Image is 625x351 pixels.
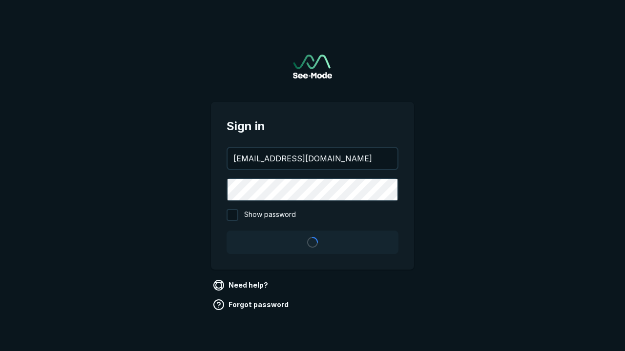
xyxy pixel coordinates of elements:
img: See-Mode Logo [293,55,332,78]
a: Go to sign in [293,55,332,78]
input: your@email.com [228,148,397,169]
span: Show password [244,209,296,221]
a: Need help? [211,277,272,293]
span: Sign in [227,117,398,135]
a: Forgot password [211,297,292,312]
